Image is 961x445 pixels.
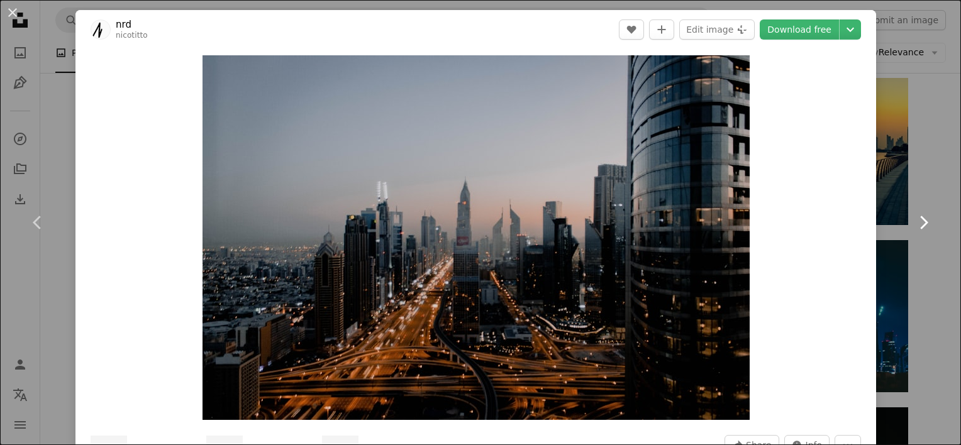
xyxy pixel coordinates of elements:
[649,19,674,40] button: Add to Collection
[679,19,755,40] button: Edit image
[840,19,861,40] button: Choose download size
[203,55,750,420] img: city buildings during night time
[760,19,839,40] a: Download free
[116,18,148,31] a: nrd
[619,19,644,40] button: Like
[116,31,148,40] a: nicotitto
[886,162,961,283] a: Next
[203,55,750,420] button: Zoom in on this image
[91,19,111,40] img: Go to nrd's profile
